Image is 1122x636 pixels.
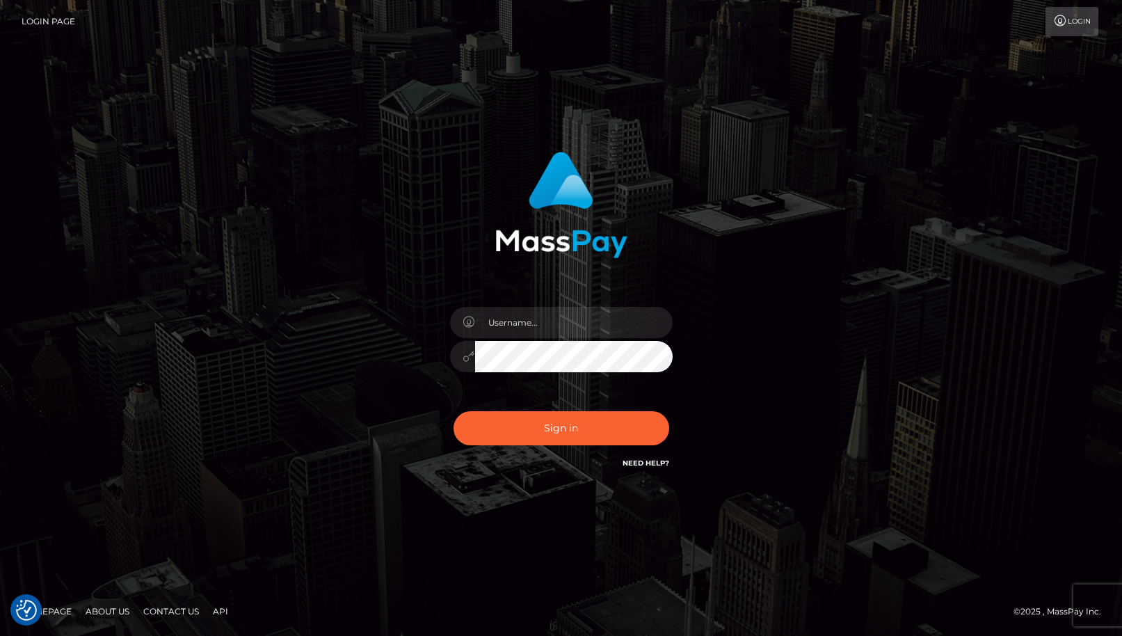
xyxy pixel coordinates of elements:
[1013,604,1112,619] div: © 2025 , MassPay Inc.
[1045,7,1098,36] a: Login
[207,601,234,622] a: API
[15,601,77,622] a: Homepage
[80,601,135,622] a: About Us
[475,307,673,338] input: Username...
[454,411,669,445] button: Sign in
[16,600,37,621] button: Consent Preferences
[16,600,37,621] img: Revisit consent button
[138,601,205,622] a: Contact Us
[623,459,669,468] a: Need Help?
[495,152,627,258] img: MassPay Login
[22,7,75,36] a: Login Page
